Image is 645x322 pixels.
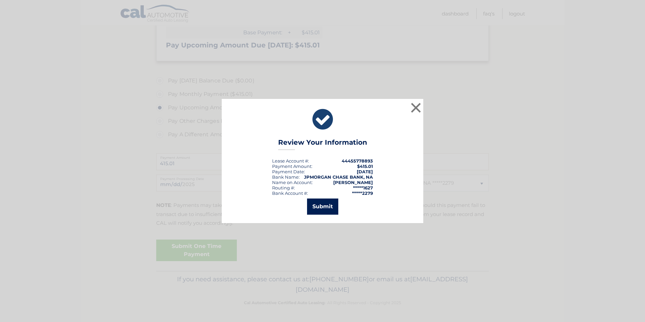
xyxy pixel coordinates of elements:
button: × [409,101,423,114]
div: Lease Account #: [272,158,309,164]
span: Payment Date [272,169,304,174]
strong: 44455778893 [342,158,373,164]
div: Payment Amount: [272,164,312,169]
div: : [272,169,305,174]
h3: Review Your Information [278,138,367,150]
strong: JPMORGAN CHASE BANK, NA [304,174,373,180]
div: Bank Account #: [272,190,308,196]
button: Submit [307,199,338,215]
div: Routing #: [272,185,295,190]
div: Bank Name: [272,174,300,180]
span: [DATE] [357,169,373,174]
span: $415.01 [357,164,373,169]
strong: [PERSON_NAME] [333,180,373,185]
div: Name on Account: [272,180,313,185]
